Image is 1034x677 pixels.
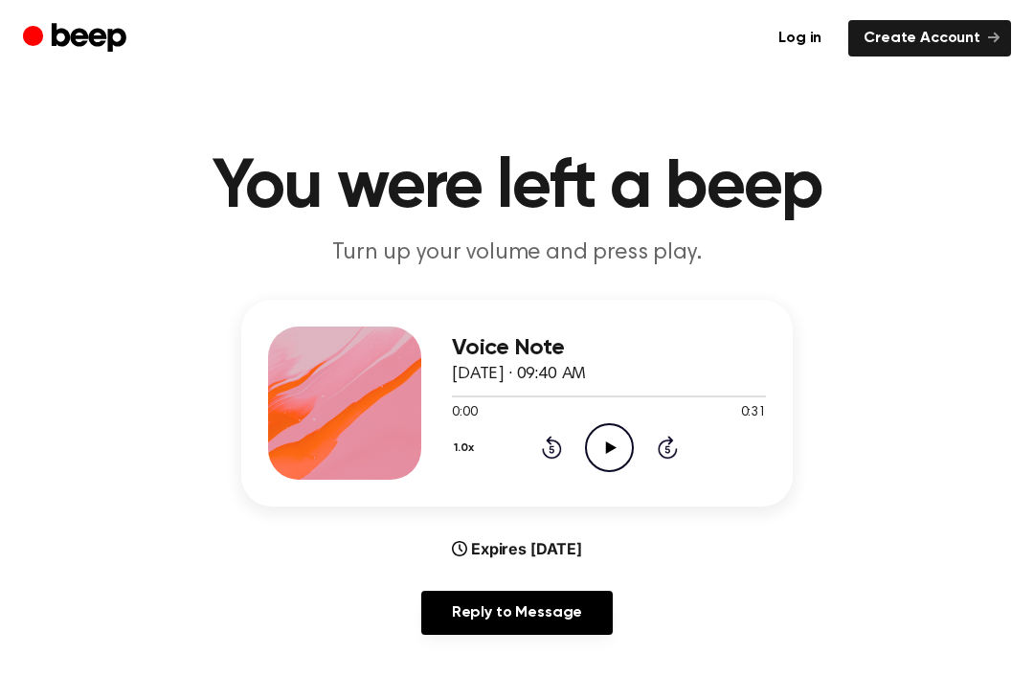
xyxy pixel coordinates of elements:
a: Log in [763,20,837,56]
h1: You were left a beep [27,153,1007,222]
span: 0:00 [452,403,477,423]
a: Reply to Message [421,591,613,635]
span: [DATE] · 09:40 AM [452,366,586,383]
h3: Voice Note [452,335,766,361]
a: Create Account [848,20,1011,56]
button: 1.0x [452,432,482,464]
p: Turn up your volume and press play. [149,237,885,269]
span: 0:31 [741,403,766,423]
div: Expires [DATE] [452,537,582,560]
a: Beep [23,20,131,57]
